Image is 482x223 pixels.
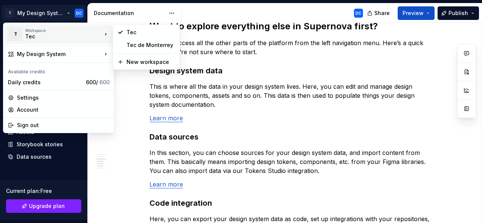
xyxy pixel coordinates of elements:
div: Settings [17,94,110,102]
span: 600 / [86,79,110,85]
div: Tec [127,29,175,36]
div: Tec de Monterrey [127,41,175,49]
div: Account [17,106,110,114]
div: Available credits [5,64,113,76]
div: New workspace [127,58,175,66]
span: 600 [99,79,110,85]
div: T [9,27,22,41]
div: Workspace [25,28,102,33]
div: My Design System [17,50,102,58]
div: Daily credits [8,79,83,86]
div: Sign out [17,121,110,129]
div: Tec [25,33,89,40]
